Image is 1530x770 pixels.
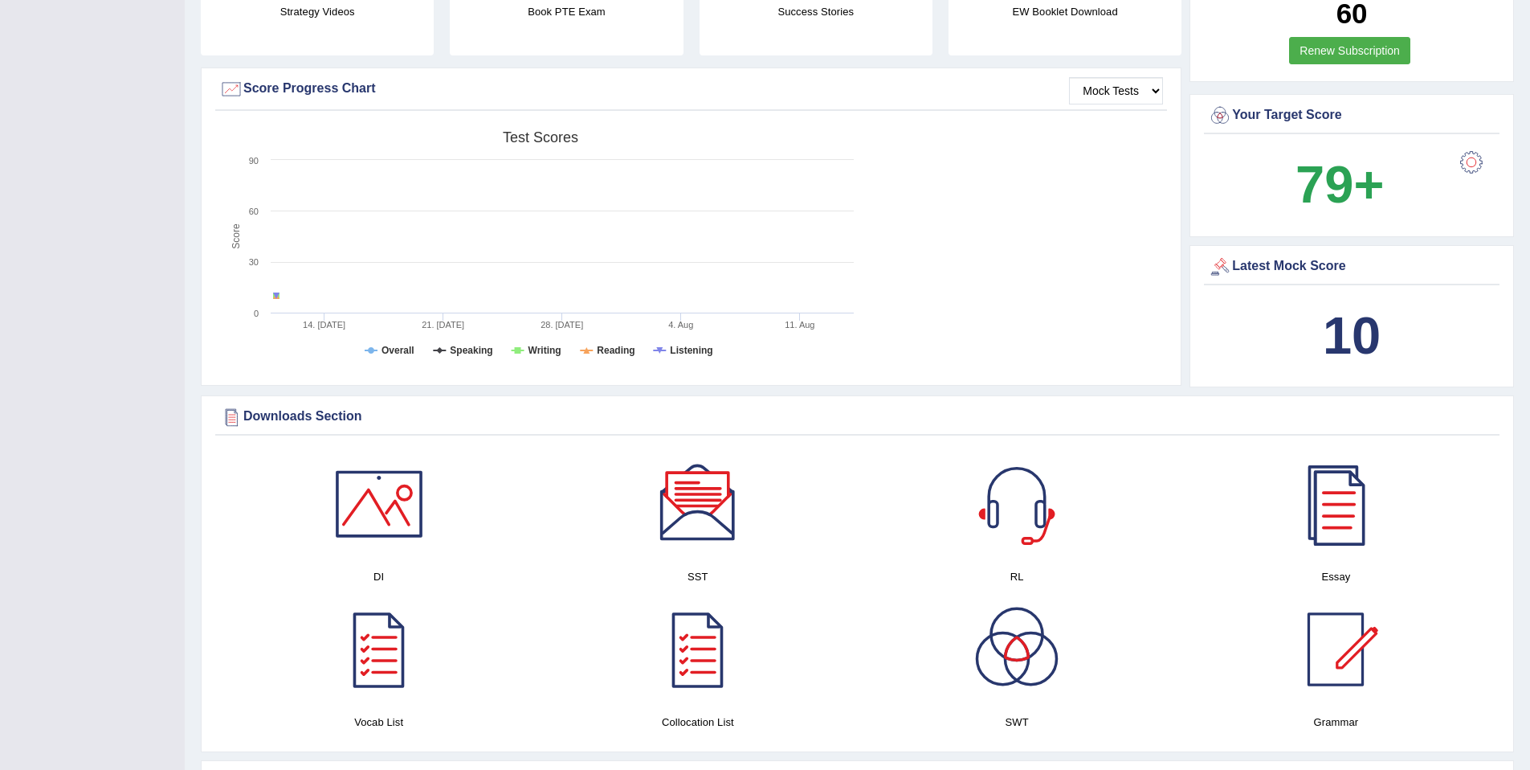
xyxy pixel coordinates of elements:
div: Latest Mock Score [1208,255,1495,279]
tspan: Listening [670,345,712,356]
text: 0 [254,309,259,318]
tspan: Reading [597,345,634,356]
h4: SST [546,568,849,585]
tspan: Overall [381,345,414,356]
tspan: 14. [DATE] [303,320,345,330]
tspan: 4. Aug [668,320,693,330]
b: 10 [1323,306,1381,365]
tspan: Score [231,223,242,249]
tspan: Test scores [503,129,578,145]
div: Downloads Section [219,405,1495,429]
text: 90 [249,156,259,166]
h4: Vocab List [227,714,530,731]
div: Score Progress Chart [219,77,1163,101]
b: 79+ [1295,155,1384,214]
text: 60 [249,207,259,216]
h4: DI [227,568,530,585]
h4: Collocation List [546,714,849,731]
h4: Strategy Videos [201,3,434,20]
tspan: 21. [DATE] [422,320,464,330]
tspan: Writing [528,345,561,356]
tspan: 28. [DATE] [541,320,583,330]
tspan: 11. Aug [785,320,814,330]
h4: EW Booklet Download [949,3,1181,20]
h4: Book PTE Exam [450,3,683,20]
h4: SWT [866,714,1169,731]
text: 30 [249,257,259,267]
a: Renew Subscription [1289,37,1410,64]
tspan: Speaking [450,345,492,356]
h4: Essay [1185,568,1487,585]
h4: Grammar [1185,714,1487,731]
div: Your Target Score [1208,104,1495,128]
h4: Success Stories [700,3,932,20]
h4: RL [866,568,1169,585]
